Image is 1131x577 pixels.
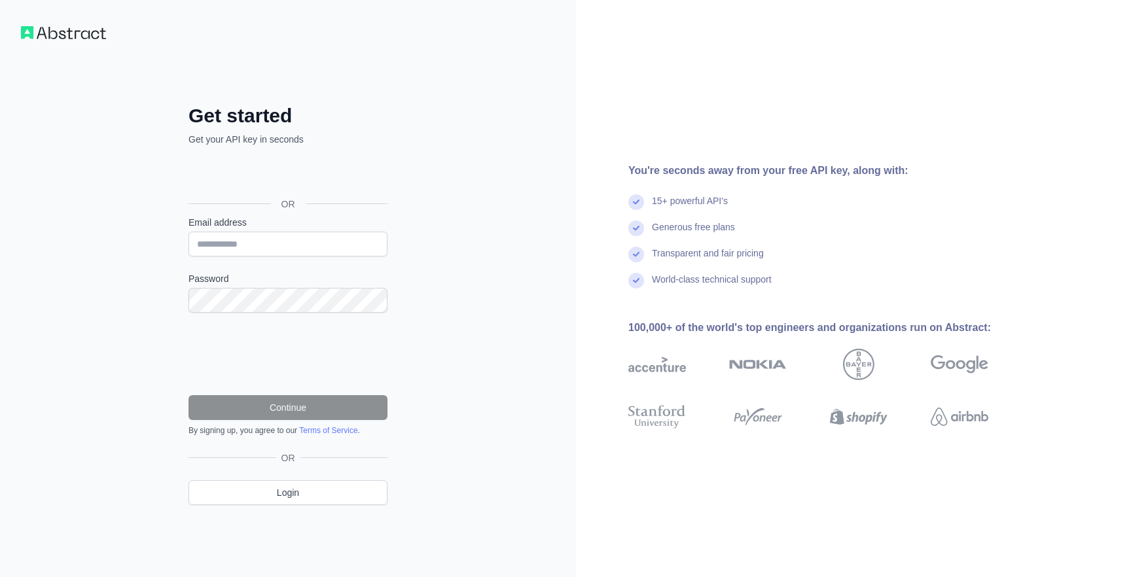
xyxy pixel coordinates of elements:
div: 15+ powerful API's [652,194,728,220]
img: google [931,349,988,380]
label: Password [188,272,387,285]
img: check mark [628,247,644,262]
img: check mark [628,220,644,236]
a: Terms of Service [299,426,357,435]
img: bayer [843,349,874,380]
a: Login [188,480,387,505]
img: check mark [628,194,644,210]
img: nokia [729,349,787,380]
img: accenture [628,349,686,380]
span: OR [276,451,300,464]
img: Workflow [21,26,106,39]
img: check mark [628,273,644,288]
label: Email address [188,216,387,229]
div: You're seconds away from your free API key, along with: [628,163,1030,179]
img: payoneer [729,402,787,431]
div: 100,000+ of the world's top engineers and organizations run on Abstract: [628,320,1030,336]
h2: Get started [188,104,387,128]
button: Continue [188,395,387,420]
img: airbnb [931,402,988,431]
iframe: reCAPTCHA [188,328,387,379]
span: OR [271,198,306,211]
div: Generous free plans [652,220,735,247]
div: World-class technical support [652,273,772,299]
iframe: Sign in with Google Button [182,160,391,189]
img: stanford university [628,402,686,431]
div: By signing up, you agree to our . [188,425,387,436]
div: Transparent and fair pricing [652,247,764,273]
p: Get your API key in seconds [188,133,387,146]
img: shopify [830,402,888,431]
